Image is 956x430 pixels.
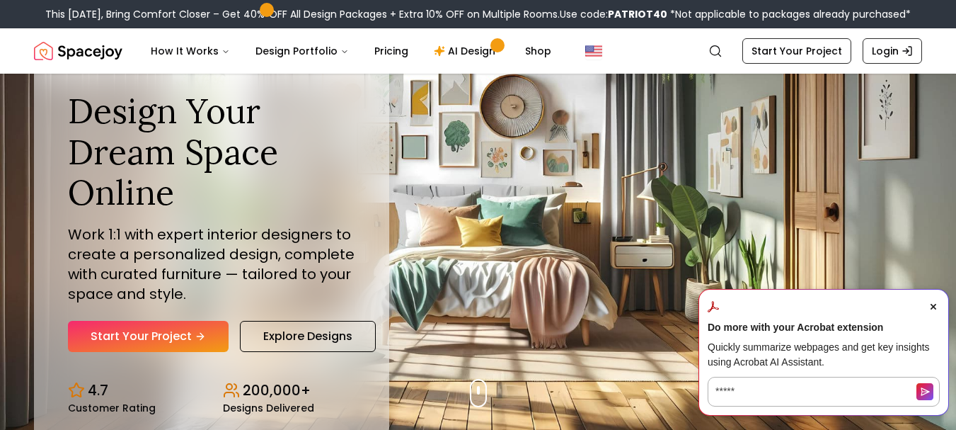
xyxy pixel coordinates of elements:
p: 4.7 [88,380,108,400]
nav: Main [139,37,563,65]
p: 200,000+ [243,380,311,400]
div: Design stats [68,369,355,413]
small: Designs Delivered [223,403,314,413]
a: Spacejoy [34,37,122,65]
span: Use code: [560,7,667,21]
a: Login [863,38,922,64]
img: Spacejoy Logo [34,37,122,65]
h1: Design Your Dream Space Online [68,91,355,213]
a: Explore Designs [240,321,376,352]
button: Design Portfolio [244,37,360,65]
span: *Not applicable to packages already purchased* [667,7,911,21]
small: Customer Rating [68,403,156,413]
div: This [DATE], Bring Comfort Closer – Get 40% OFF All Design Packages + Extra 10% OFF on Multiple R... [45,7,911,21]
button: How It Works [139,37,241,65]
a: Start Your Project [68,321,229,352]
a: Shop [514,37,563,65]
nav: Global [34,28,922,74]
b: PATRIOT40 [608,7,667,21]
a: Start Your Project [742,38,851,64]
a: Pricing [363,37,420,65]
img: United States [585,43,602,60]
p: Work 1:1 with expert interior designers to create a personalized design, complete with curated fu... [68,225,355,304]
a: AI Design [422,37,511,65]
